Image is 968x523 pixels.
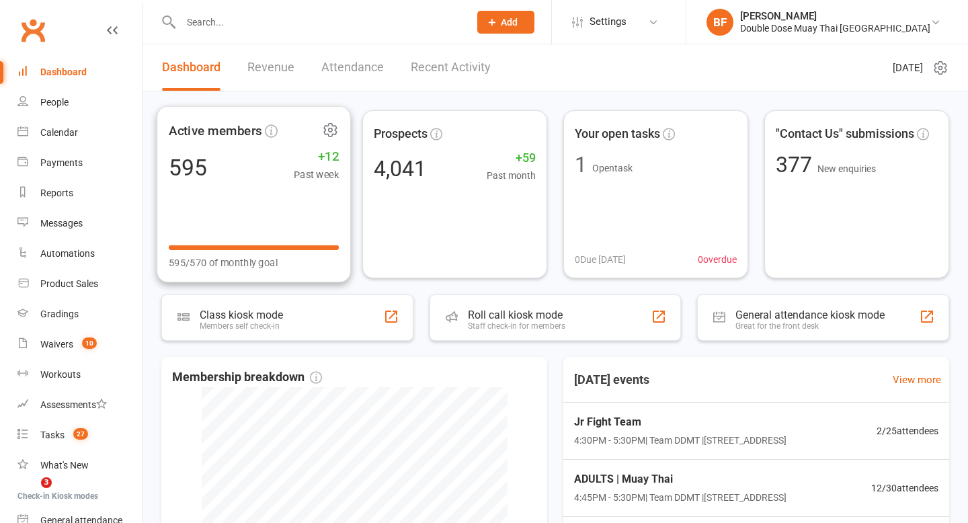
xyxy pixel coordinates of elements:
[200,309,283,321] div: Class kiosk mode
[17,299,142,329] a: Gradings
[40,67,87,77] div: Dashboard
[40,218,83,229] div: Messages
[871,481,938,495] span: 12 / 30 attendees
[169,255,278,271] span: 595/570 of monthly goal
[17,360,142,390] a: Workouts
[40,309,79,319] div: Gradings
[817,163,876,174] span: New enquiries
[40,339,73,350] div: Waivers
[735,309,885,321] div: General attendance kiosk mode
[574,471,787,488] span: ADULTS | Muay Thai
[592,163,633,173] span: Open task
[575,124,660,144] span: Your open tasks
[40,278,98,289] div: Product Sales
[17,450,142,481] a: What's New
[17,420,142,450] a: Tasks 27
[16,13,50,47] a: Clubworx
[574,413,787,431] span: Jr Fight Team
[740,22,930,34] div: Double Dose Muay Thai [GEOGRAPHIC_DATA]
[17,178,142,208] a: Reports
[468,309,565,321] div: Roll call kiosk mode
[40,188,73,198] div: Reports
[776,152,817,177] span: 377
[487,168,536,183] span: Past month
[169,120,262,140] span: Active members
[321,44,384,91] a: Attendance
[17,87,142,118] a: People
[40,248,95,259] div: Automations
[41,477,52,488] span: 3
[590,7,627,37] span: Settings
[707,9,733,36] div: BF
[40,430,65,440] div: Tasks
[294,147,339,167] span: +12
[574,490,787,505] span: 4:45PM - 5:30PM | Team DDMT | [STREET_ADDRESS]
[563,368,660,392] h3: [DATE] events
[200,321,283,331] div: Members self check-in
[169,156,207,179] div: 595
[374,124,428,144] span: Prospects
[574,433,787,448] span: 4:30PM - 5:30PM | Team DDMT | [STREET_ADDRESS]
[740,10,930,22] div: [PERSON_NAME]
[40,460,89,471] div: What's New
[877,424,938,438] span: 2 / 25 attendees
[40,369,81,380] div: Workouts
[17,269,142,299] a: Product Sales
[575,252,626,267] span: 0 Due [DATE]
[17,208,142,239] a: Messages
[468,321,565,331] div: Staff check-in for members
[893,372,941,388] a: View more
[735,321,885,331] div: Great for the front desk
[40,157,83,168] div: Payments
[82,337,97,349] span: 10
[162,44,220,91] a: Dashboard
[17,390,142,420] a: Assessments
[247,44,294,91] a: Revenue
[575,154,587,175] div: 1
[501,17,518,28] span: Add
[487,149,536,168] span: +59
[172,368,322,387] span: Membership breakdown
[17,148,142,178] a: Payments
[17,118,142,148] a: Calendar
[776,124,914,144] span: "Contact Us" submissions
[40,97,69,108] div: People
[73,428,88,440] span: 27
[411,44,491,91] a: Recent Activity
[374,158,426,179] div: 4,041
[17,239,142,269] a: Automations
[177,13,460,32] input: Search...
[17,329,142,360] a: Waivers 10
[698,252,737,267] span: 0 overdue
[477,11,534,34] button: Add
[294,167,339,183] span: Past week
[40,399,107,410] div: Assessments
[40,127,78,138] div: Calendar
[13,477,46,510] iframe: Intercom live chat
[893,60,923,76] span: [DATE]
[17,57,142,87] a: Dashboard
